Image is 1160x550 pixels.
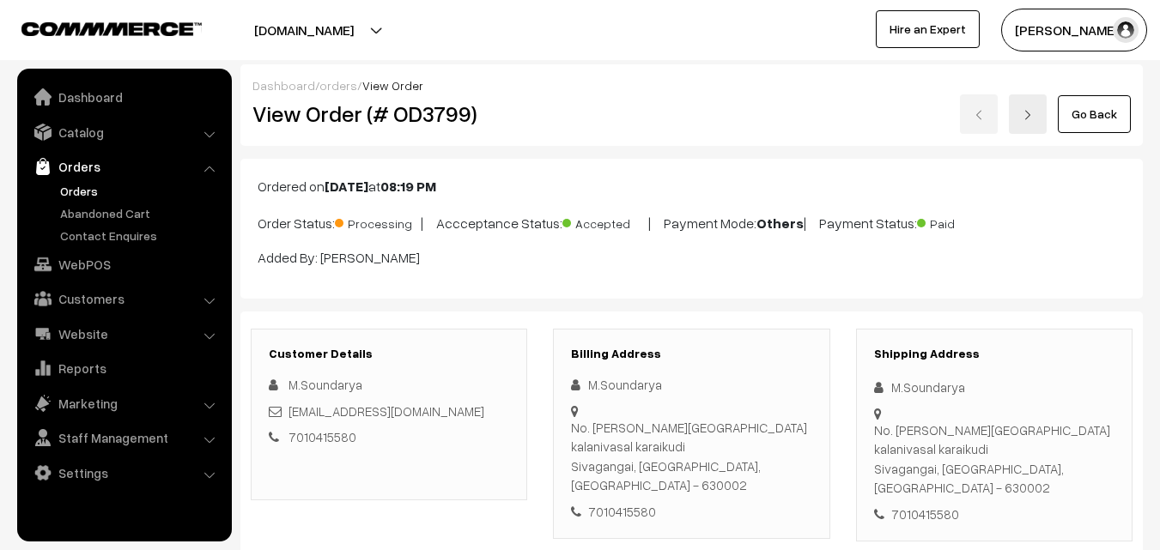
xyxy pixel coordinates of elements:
[562,210,648,233] span: Accepted
[288,429,356,444] a: 7010415580
[874,505,1114,524] div: 7010415580
[56,227,226,245] a: Contact Enquires
[21,422,226,453] a: Staff Management
[21,17,172,38] a: COMMMERCE
[269,347,509,361] h3: Customer Details
[1001,9,1147,51] button: [PERSON_NAME]
[56,204,226,222] a: Abandoned Cart
[21,22,202,35] img: COMMMERCE
[874,420,1114,498] div: No. [PERSON_NAME][GEOGRAPHIC_DATA] kalanivasal karaikudi Sivagangai, [GEOGRAPHIC_DATA], [GEOGRAPH...
[335,210,421,233] span: Processing
[380,178,436,195] b: 08:19 PM
[876,10,980,48] a: Hire an Expert
[362,78,423,93] span: View Order
[1023,110,1033,120] img: right-arrow.png
[571,418,811,495] div: No. [PERSON_NAME][GEOGRAPHIC_DATA] kalanivasal karaikudi Sivagangai, [GEOGRAPHIC_DATA], [GEOGRAPH...
[21,353,226,384] a: Reports
[21,457,226,488] a: Settings
[1058,95,1131,133] a: Go Back
[21,283,226,314] a: Customers
[258,210,1126,233] p: Order Status: | Accceptance Status: | Payment Mode: | Payment Status:
[21,82,226,112] a: Dashboard
[21,151,226,182] a: Orders
[571,347,811,361] h3: Billing Address
[756,215,804,232] b: Others
[319,78,357,93] a: orders
[288,377,362,392] span: M.Soundarya
[288,403,484,419] a: [EMAIL_ADDRESS][DOMAIN_NAME]
[21,249,226,280] a: WebPOS
[874,378,1114,397] div: M.Soundarya
[325,178,368,195] b: [DATE]
[917,210,1003,233] span: Paid
[194,9,414,51] button: [DOMAIN_NAME]
[252,100,528,127] h2: View Order (# OD3799)
[874,347,1114,361] h3: Shipping Address
[571,502,811,522] div: 7010415580
[258,247,1126,268] p: Added By: [PERSON_NAME]
[252,78,315,93] a: Dashboard
[258,176,1126,196] p: Ordered on at
[21,117,226,148] a: Catalog
[21,388,226,419] a: Marketing
[1113,17,1139,43] img: user
[252,76,1131,94] div: / /
[56,182,226,200] a: Orders
[571,375,811,395] div: M.Soundarya
[21,318,226,349] a: Website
